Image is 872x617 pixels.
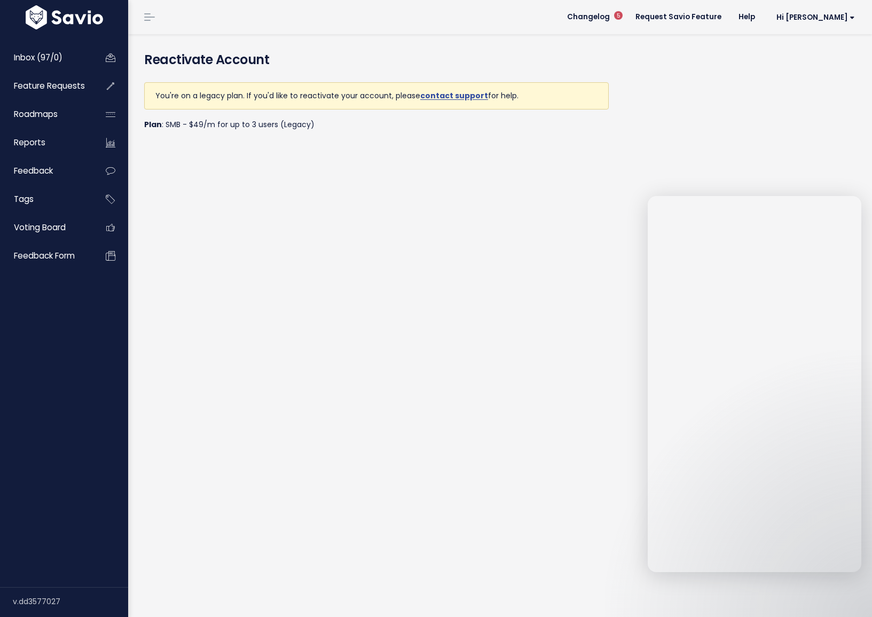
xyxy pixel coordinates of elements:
[14,222,66,233] span: Voting Board
[144,82,609,110] div: You're on a legacy plan. If you'd like to reactivate your account, please for help.
[648,196,861,572] iframe: Intercom live chat
[567,13,610,21] span: Changelog
[3,74,89,98] a: Feature Requests
[14,52,62,63] span: Inbox (97/0)
[13,588,128,615] div: v.dd3577027
[3,45,89,70] a: Inbox (97/0)
[764,9,863,26] a: Hi [PERSON_NAME]
[3,130,89,155] a: Reports
[776,13,855,21] span: Hi [PERSON_NAME]
[614,13,623,21] span: 5
[627,9,730,25] a: Request Savio Feature
[14,137,45,148] span: Reports
[730,9,764,25] a: Help
[3,187,89,212] a: Tags
[144,118,609,131] p: : SMB - $49/m for up to 3 users (Legacy)
[420,90,488,101] a: contact support
[14,250,75,261] span: Feedback form
[14,108,58,120] span: Roadmaps
[14,193,34,205] span: Tags
[14,165,53,176] span: Feedback
[3,244,89,268] a: Feedback form
[144,119,162,130] strong: Plan
[23,5,106,29] img: logo-white.9d6f32f41409.svg
[3,102,89,127] a: Roadmaps
[3,215,89,240] a: Voting Board
[144,50,856,69] h4: Reactivate Account
[836,581,861,606] iframe: Intercom live chat
[14,80,85,91] span: Feature Requests
[3,159,89,183] a: Feedback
